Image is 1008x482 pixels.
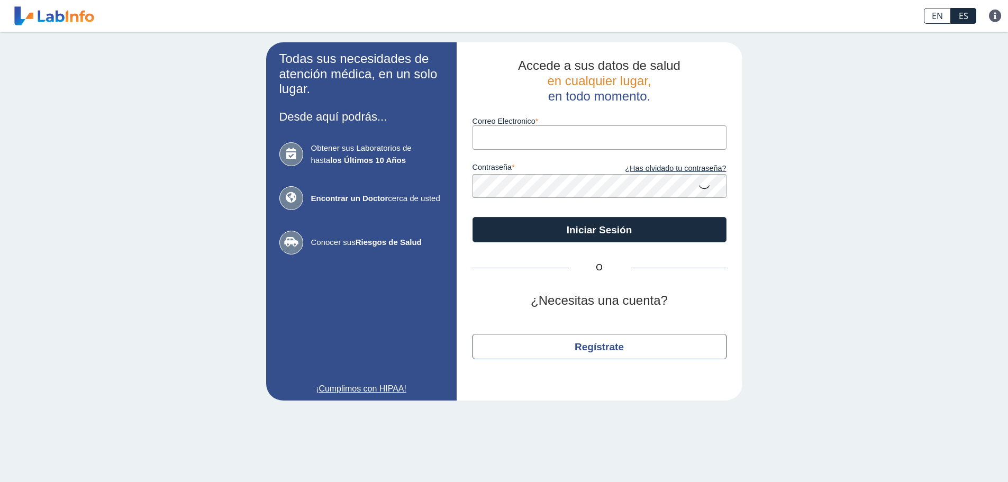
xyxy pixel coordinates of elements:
a: ES [951,8,976,24]
b: Encontrar un Doctor [311,194,388,203]
span: O [568,261,631,274]
h3: Desde aquí podrás... [279,110,443,123]
a: EN [924,8,951,24]
label: contraseña [473,163,600,175]
b: los Últimos 10 Años [330,156,406,165]
a: ¡Cumplimos con HIPAA! [279,383,443,395]
span: cerca de usted [311,193,443,205]
button: Iniciar Sesión [473,217,727,242]
button: Regístrate [473,334,727,359]
label: Correo Electronico [473,117,727,125]
span: Obtener sus Laboratorios de hasta [311,142,443,166]
b: Riesgos de Salud [356,238,422,247]
span: Conocer sus [311,237,443,249]
a: ¿Has olvidado tu contraseña? [600,163,727,175]
span: en todo momento. [548,89,650,103]
h2: ¿Necesitas una cuenta? [473,293,727,308]
h2: Todas sus necesidades de atención médica, en un solo lugar. [279,51,443,97]
span: en cualquier lugar, [547,74,651,88]
span: Accede a sus datos de salud [518,58,680,72]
